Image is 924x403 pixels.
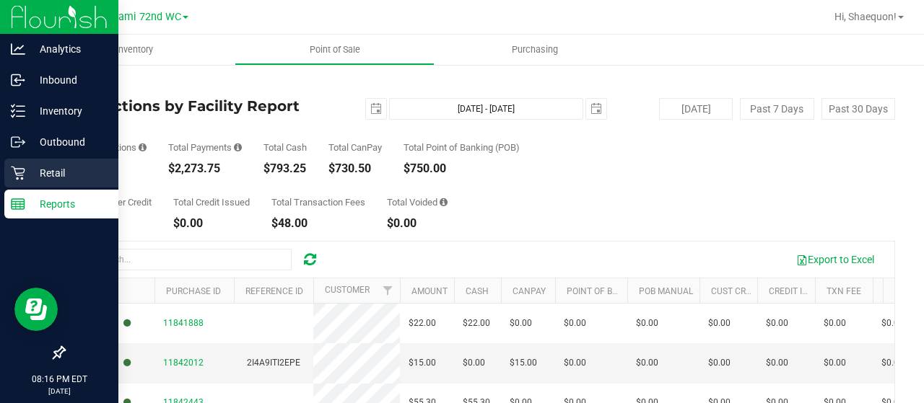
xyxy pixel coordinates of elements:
a: Cash [466,286,489,296]
div: Total CanPay [328,143,382,152]
a: Purchase ID [166,286,221,296]
span: select [586,99,606,119]
span: $22.00 [409,316,436,330]
inline-svg: Outbound [11,135,25,149]
inline-svg: Inventory [11,104,25,118]
input: Search... [75,249,292,270]
p: Inventory [25,102,112,120]
div: Total Cash [263,143,307,152]
span: Hi, Shaequon! [834,11,897,22]
button: Past 30 Days [821,98,895,120]
a: Reference ID [245,286,303,296]
p: 08:16 PM EDT [6,373,112,386]
p: Analytics [25,40,112,58]
span: $0.00 [881,316,904,330]
span: $0.00 [636,316,658,330]
span: 11842012 [163,358,204,368]
span: $0.00 [766,316,788,330]
button: Export to Excel [787,247,884,272]
span: $15.00 [510,356,537,370]
p: Reports [25,195,112,213]
div: $2,273.75 [168,163,242,174]
a: Purchasing [435,35,635,65]
a: CanPay [513,286,546,296]
inline-svg: Analytics [11,42,25,56]
h4: Transactions by Facility Report [64,98,341,114]
span: 2I4A9ITI2EPE [247,358,300,368]
p: Retail [25,164,112,182]
inline-svg: Retail [11,166,25,180]
a: Customer [325,285,370,295]
div: $48.00 [271,218,365,229]
span: select [366,99,386,119]
span: $0.00 [824,316,846,330]
span: $0.00 [564,316,586,330]
a: Inventory [35,35,235,65]
div: Total Point of Banking (POB) [404,143,520,152]
span: $0.00 [510,316,532,330]
a: Amount [411,286,448,296]
span: $0.00 [564,356,586,370]
span: Inventory [97,43,173,56]
i: Sum of all successful, non-voided payment transaction amounts, excluding tips and transaction fees. [234,143,242,152]
span: $0.00 [636,356,658,370]
div: Total Credit Issued [173,198,250,207]
inline-svg: Reports [11,197,25,211]
div: $0.00 [387,218,448,229]
span: $22.00 [463,316,490,330]
p: Outbound [25,133,112,151]
p: [DATE] [6,386,112,397]
p: Inbound [25,71,112,89]
button: Past 7 Days [740,98,814,120]
iframe: Resource center [14,288,58,331]
div: Total Transaction Fees [271,198,365,207]
i: Sum of all voided payment transaction amounts, excluding tips and transaction fees. [440,198,448,207]
i: Count of all successful payment transactions, possibly including voids, refunds, and cash-back fr... [139,143,147,152]
span: $0.00 [766,356,788,370]
div: Total Payments [168,143,242,152]
button: [DATE] [659,98,733,120]
a: POB Manual [639,286,693,296]
span: Miami 72nd WC [106,11,181,23]
span: $0.00 [824,356,846,370]
a: Point of Sale [235,35,435,65]
a: Point of Banking (POB) [567,286,669,296]
a: Txn Fee [827,286,861,296]
a: Filter [376,278,400,303]
span: 11841888 [163,318,204,328]
span: Point of Sale [290,43,380,56]
span: Purchasing [492,43,577,56]
span: $0.00 [463,356,485,370]
span: $0.00 [881,356,904,370]
span: $15.00 [409,356,436,370]
div: $0.00 [173,218,250,229]
div: $750.00 [404,163,520,174]
div: $730.50 [328,163,382,174]
div: $793.25 [263,163,307,174]
span: $0.00 [708,356,731,370]
div: Total Voided [387,198,448,207]
inline-svg: Inbound [11,73,25,87]
span: $0.00 [708,316,731,330]
a: Cust Credit [711,286,764,296]
a: Credit Issued [769,286,829,296]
